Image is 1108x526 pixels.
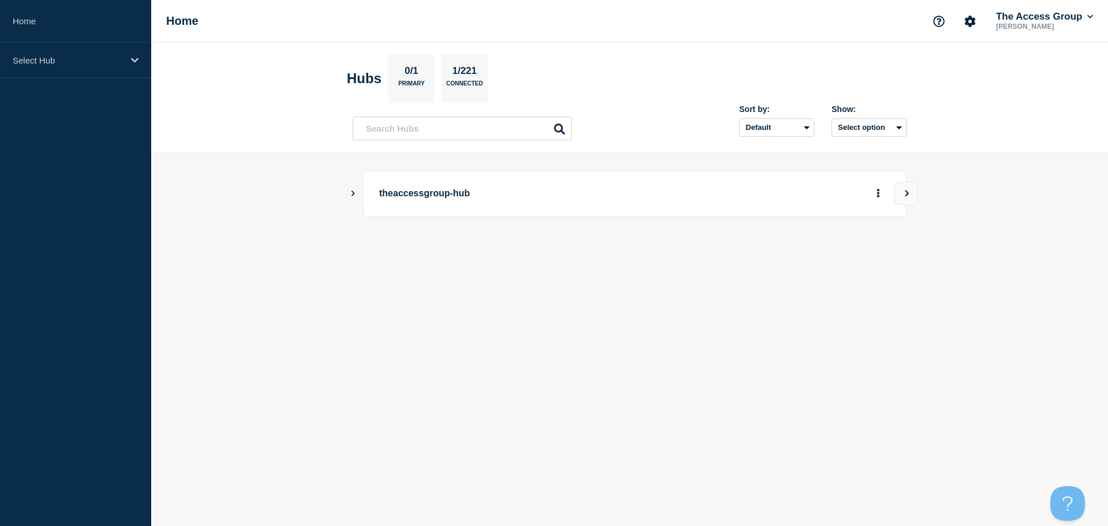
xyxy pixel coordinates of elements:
p: 0/1 [400,65,423,80]
button: Account settings [958,9,982,33]
p: Connected [446,80,482,92]
iframe: Help Scout Beacon - Open [1050,486,1085,521]
input: Search Hubs [353,117,572,140]
h2: Hubs [347,70,381,87]
button: The Access Group [994,11,1095,23]
p: [PERSON_NAME] [994,23,1095,31]
p: Primary [398,80,425,92]
select: Sort by [739,118,814,137]
button: More actions [871,183,886,204]
button: View [894,182,918,205]
div: Show: [832,105,907,114]
button: Show Connected Hubs [350,189,356,198]
button: Select option [832,118,907,137]
p: Select Hub [13,55,123,65]
h1: Home [166,14,199,28]
button: Support [927,9,951,33]
div: Sort by: [739,105,814,114]
p: theaccessgroup-hub [379,183,698,204]
p: 1/221 [448,65,481,80]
